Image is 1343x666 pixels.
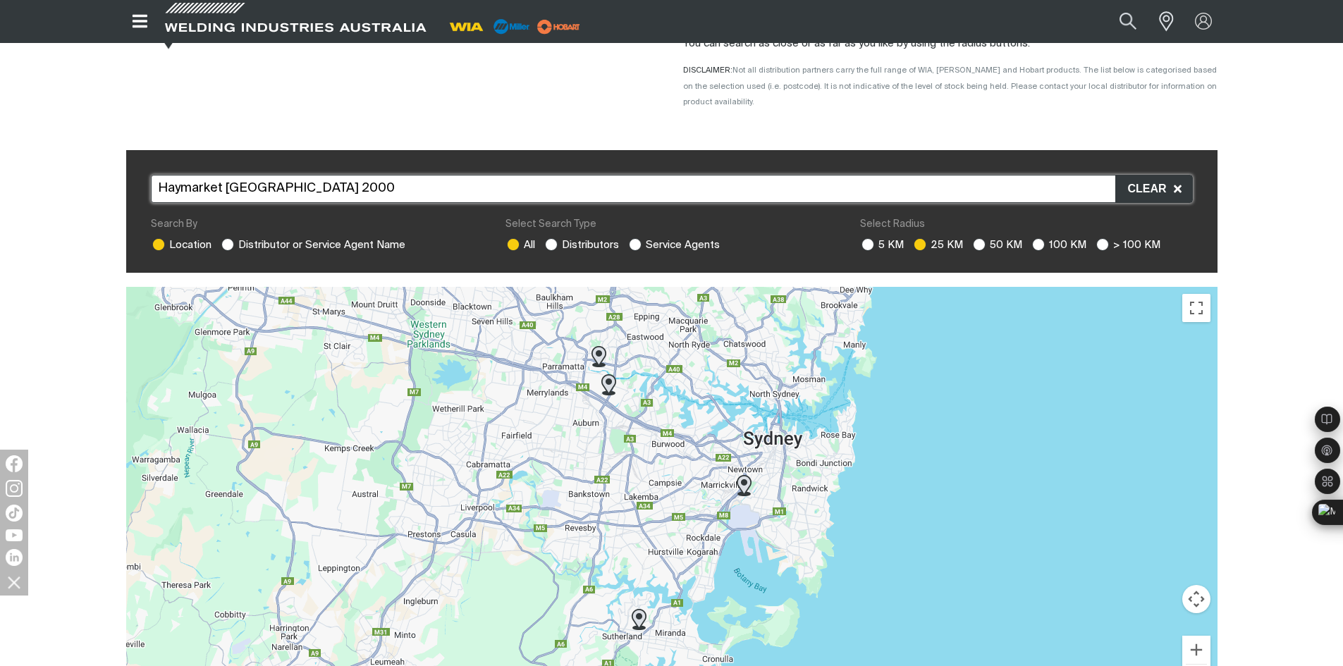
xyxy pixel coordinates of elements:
[971,240,1022,250] label: 50 KM
[220,240,405,250] label: Distributor or Service Agent Name
[505,240,535,250] label: All
[912,240,963,250] label: 25 KM
[6,455,23,472] img: Facebook
[683,66,1217,106] span: Not all distribution partners carry the full range of WIA, [PERSON_NAME] and Hobart products. The...
[1031,240,1086,250] label: 100 KM
[1182,294,1210,322] button: Toggle fullscreen view
[860,217,1192,232] div: Select Radius
[1182,636,1210,664] button: Zoom in
[505,217,838,232] div: Select Search Type
[1095,240,1160,250] label: > 100 KM
[533,21,584,32] a: miller
[1115,175,1191,202] button: Clear
[151,240,211,250] label: Location
[627,240,720,250] label: Service Agents
[6,549,23,566] img: LinkedIn
[6,529,23,541] img: YouTube
[544,240,619,250] label: Distributors
[151,175,1193,203] input: Search location
[2,570,26,594] img: hide socials
[1086,6,1151,37] input: Product name or item number...
[1127,180,1173,198] span: Clear
[860,240,904,250] label: 5 KM
[6,480,23,497] img: Instagram
[1104,6,1152,37] button: Search products
[1182,585,1210,613] button: Map camera controls
[533,16,584,37] img: miller
[683,66,1217,106] span: DISCLAIMER:
[6,505,23,522] img: TikTok
[151,217,483,232] div: Search By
